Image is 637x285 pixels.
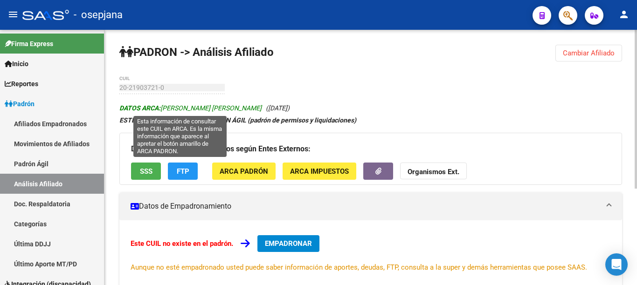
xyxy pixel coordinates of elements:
[408,168,459,176] strong: Organismos Ext.
[131,163,161,180] button: SSS
[400,163,467,180] button: Organismos Ext.
[119,104,160,112] strong: DATOS ARCA:
[605,253,628,276] div: Open Intercom Messenger
[131,142,610,156] h3: Datos Personales y Afiliatorios según Entes Externos:
[618,9,630,20] mat-icon: person
[290,167,349,176] span: ARCA Impuestos
[555,45,622,61] button: Cambiar Afiliado
[131,263,587,271] span: Aunque no esté empadronado usted puede saber información de aportes, deudas, FTP, consulta a la s...
[5,79,38,89] span: Reportes
[119,46,274,59] strong: PADRON -> Análisis Afiliado
[177,167,189,176] span: FTP
[140,167,152,176] span: SSS
[257,235,319,252] button: EMPADRONAR
[131,239,233,248] strong: Este CUIL no existe en el padrón.
[131,201,600,211] mat-panel-title: Datos de Empadronamiento
[74,5,123,25] span: - osepjana
[563,49,615,57] span: Cambiar Afiliado
[7,9,19,20] mat-icon: menu
[168,163,198,180] button: FTP
[266,104,290,112] span: ([DATE])
[119,116,356,124] strong: ESTE CUIL NO EXISTE EN EL PADRÓN ÁGIL (padrón de permisos y liquidaciones)
[265,239,312,248] span: EMPADRONAR
[119,104,262,112] span: [PERSON_NAME] [PERSON_NAME]
[220,167,268,176] span: ARCA Padrón
[5,99,35,109] span: Padrón
[283,163,356,180] button: ARCA Impuestos
[5,59,28,69] span: Inicio
[212,163,276,180] button: ARCA Padrón
[5,39,53,49] span: Firma Express
[119,192,622,220] mat-expansion-panel-header: Datos de Empadronamiento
